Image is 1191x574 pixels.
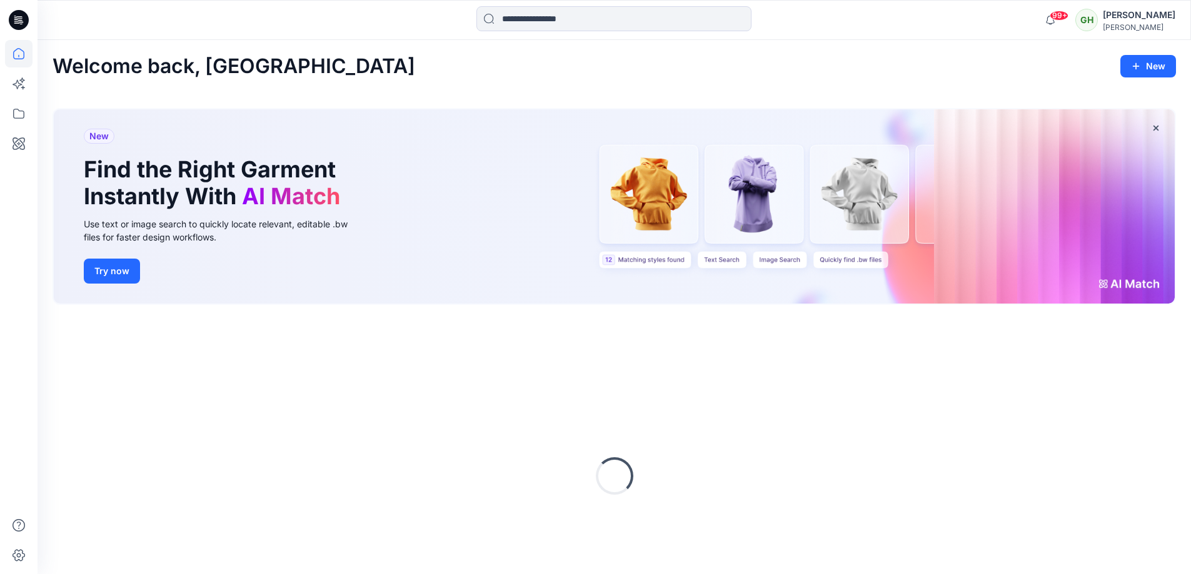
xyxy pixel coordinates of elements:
[1050,11,1068,21] span: 99+
[84,156,346,210] h1: Find the Right Garment Instantly With
[1103,22,1175,32] div: [PERSON_NAME]
[242,182,340,210] span: AI Match
[1120,55,1176,77] button: New
[84,259,140,284] button: Try now
[1103,7,1175,22] div: [PERSON_NAME]
[53,55,415,78] h2: Welcome back, [GEOGRAPHIC_DATA]
[84,217,365,244] div: Use text or image search to quickly locate relevant, editable .bw files for faster design workflows.
[1075,9,1098,31] div: GH
[89,129,109,144] span: New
